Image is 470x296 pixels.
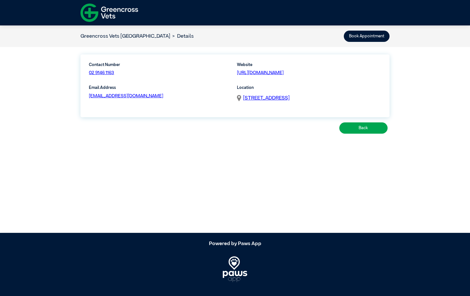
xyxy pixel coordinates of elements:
span: [STREET_ADDRESS] [243,96,290,101]
a: 02 9146 1163 [89,71,114,75]
h5: Powered by Paws App [80,241,390,247]
a: [EMAIL_ADDRESS][DOMAIN_NAME] [89,94,163,98]
button: Book Appointment [344,31,390,42]
img: f-logo [80,2,138,24]
label: Email Address [89,85,233,91]
label: Website [237,62,381,68]
img: PawsApp [223,256,248,282]
button: Back [339,122,388,134]
label: Location [237,85,381,91]
a: Greencross Vets [GEOGRAPHIC_DATA] [80,34,170,39]
a: [URL][DOMAIN_NAME] [237,71,284,75]
label: Contact Number [89,62,158,68]
nav: breadcrumb [80,33,194,40]
a: [STREET_ADDRESS] [243,94,290,102]
li: Details [170,33,194,40]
